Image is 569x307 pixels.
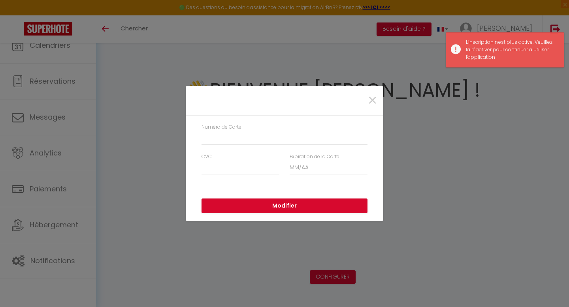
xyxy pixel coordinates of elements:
label: CVC [202,153,212,161]
div: L'inscription n'est plus active. Veuillez la réactiver pour continuer à utiliser l'application [466,39,556,61]
label: Numéro de Carte [202,124,241,131]
label: Expiration de la Carte [290,153,339,161]
button: Modifier [202,198,367,213]
input: MM/AA [290,161,367,175]
span: × [367,89,377,112]
button: Close [367,92,377,109]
